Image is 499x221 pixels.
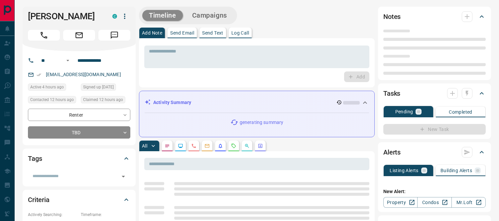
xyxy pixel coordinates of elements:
[81,83,130,93] div: Sun Aug 17 2025
[202,31,223,35] p: Send Text
[28,151,130,166] div: Tags
[30,96,74,103] span: Contacted 12 hours ago
[383,188,486,195] p: New Alert:
[240,119,283,126] p: generating summary
[395,109,413,114] p: Pending
[170,31,194,35] p: Send Email
[112,14,117,19] div: condos.ca
[46,72,121,77] a: [EMAIL_ADDRESS][DOMAIN_NAME]
[63,30,95,41] span: Email
[119,172,128,181] button: Open
[28,30,60,41] span: Call
[28,83,77,93] div: Mon Aug 18 2025
[30,84,64,90] span: Active 4 hours ago
[204,143,210,149] svg: Emails
[218,143,223,149] svg: Listing Alerts
[165,143,170,149] svg: Notes
[64,56,72,64] button: Open
[383,85,486,101] div: Tasks
[417,197,451,208] a: Condos
[390,168,419,173] p: Listing Alerts
[383,88,400,99] h2: Tasks
[244,143,250,149] svg: Opportunities
[83,96,123,103] span: Claimed 12 hours ago
[28,11,102,22] h1: [PERSON_NAME]
[383,197,418,208] a: Property
[28,126,130,139] div: TBD
[98,30,130,41] span: Message
[153,99,191,106] p: Activity Summary
[383,144,486,160] div: Alerts
[28,192,130,208] div: Criteria
[142,31,162,35] p: Add Note
[142,10,183,21] button: Timeline
[28,194,50,205] h2: Criteria
[186,10,234,21] button: Campaigns
[81,212,130,218] p: Timeframe:
[145,96,369,109] div: Activity Summary
[231,31,249,35] p: Log Call
[83,84,114,90] span: Signed up [DATE]
[383,11,401,22] h2: Notes
[142,144,147,148] p: All
[191,143,196,149] svg: Calls
[449,110,472,114] p: Completed
[81,96,130,105] div: Mon Aug 18 2025
[28,96,77,105] div: Mon Aug 18 2025
[178,143,183,149] svg: Lead Browsing Activity
[28,109,130,121] div: Renter
[440,168,472,173] p: Building Alerts
[258,143,263,149] svg: Agent Actions
[37,72,41,77] svg: Email Verified
[383,147,401,158] h2: Alerts
[383,9,486,25] div: Notes
[28,153,42,164] h2: Tags
[231,143,236,149] svg: Requests
[28,212,77,218] p: Actively Searching:
[451,197,486,208] a: Mr.Loft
